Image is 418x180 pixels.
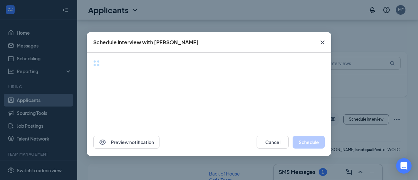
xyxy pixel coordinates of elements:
div: Open Intercom Messenger [396,158,412,174]
button: Cancel [257,136,289,149]
button: Close [314,32,331,53]
button: Schedule [293,136,325,149]
div: Schedule Interview with [PERSON_NAME] [93,39,199,46]
svg: Cross [319,39,326,46]
svg: Eye [99,138,106,146]
button: EyePreview notification [93,136,159,149]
